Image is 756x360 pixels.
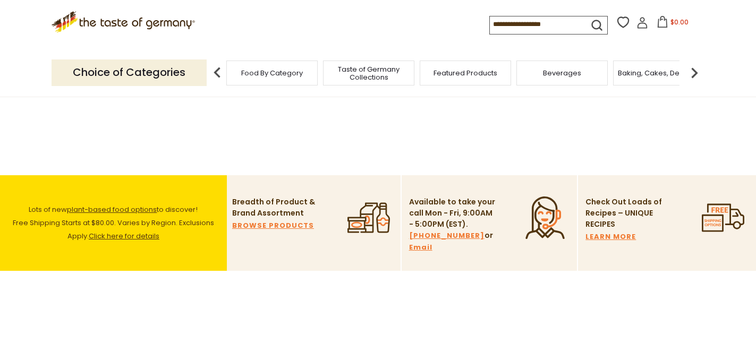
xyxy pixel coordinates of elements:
a: Beverages [543,69,581,77]
p: Choice of Categories [52,59,207,85]
img: next arrow [684,62,705,83]
a: BROWSE PRODUCTS [232,220,314,232]
a: Baking, Cakes, Desserts [618,69,700,77]
a: [PHONE_NUMBER] [409,230,485,242]
a: LEARN MORE [585,231,636,243]
p: Available to take your call Mon - Fri, 9:00AM - 5:00PM (EST). or [409,196,497,253]
a: Email [409,242,432,253]
img: previous arrow [207,62,228,83]
span: Lots of new to discover! Free Shipping Starts at $80.00. Varies by Region. Exclusions Apply. [13,204,214,241]
p: Check Out Loads of Recipes – UNIQUE RECIPES [585,196,662,230]
a: Taste of Germany Collections [326,65,411,81]
p: Breadth of Product & Brand Assortment [232,196,320,219]
a: Food By Category [241,69,303,77]
a: plant-based food options [67,204,157,215]
a: Click here for details [89,231,159,241]
button: $0.00 [650,16,695,32]
span: $0.00 [670,18,689,27]
a: Featured Products [434,69,497,77]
